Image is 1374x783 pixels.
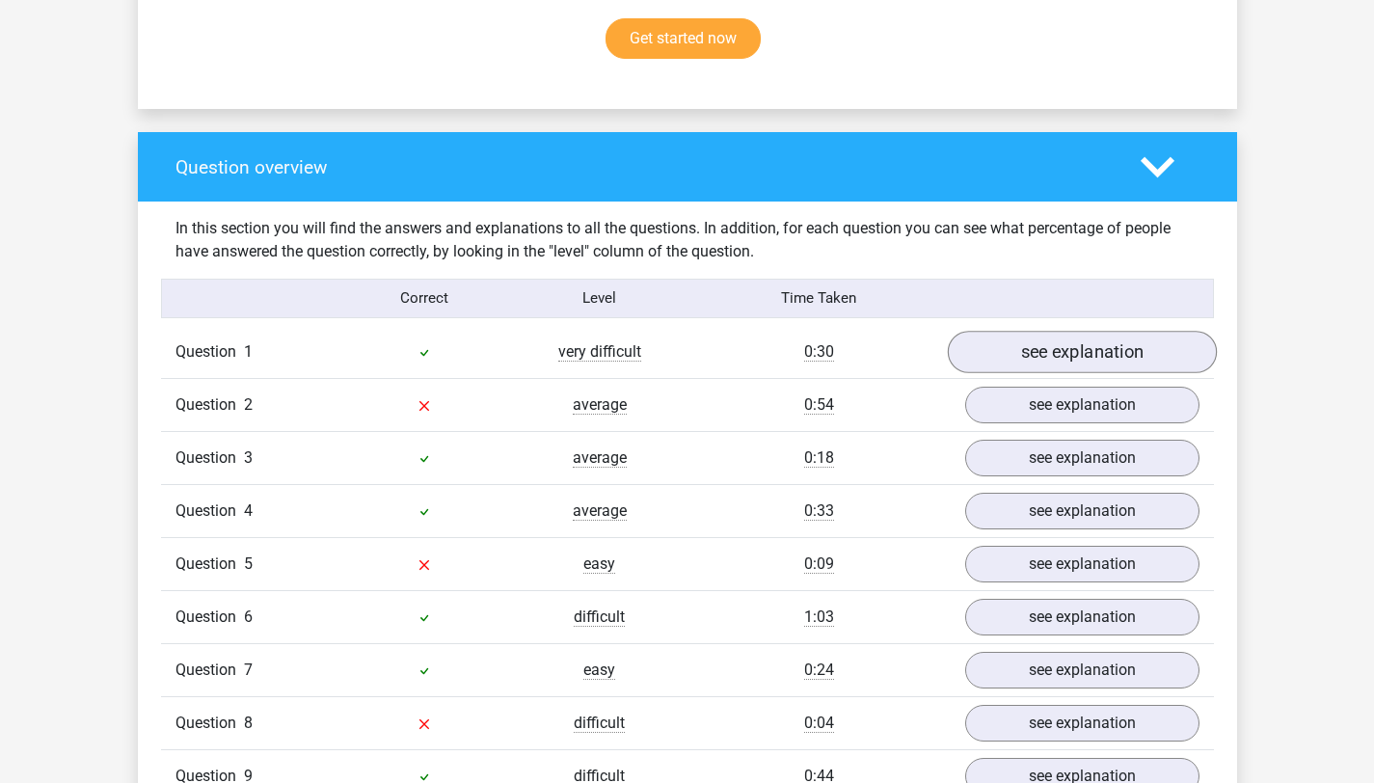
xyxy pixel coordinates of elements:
[512,287,687,310] div: Level
[804,714,834,733] span: 0:04
[175,156,1112,178] h4: Question overview
[965,387,1199,423] a: see explanation
[583,661,615,680] span: easy
[175,659,244,682] span: Question
[175,499,244,523] span: Question
[804,395,834,415] span: 0:54
[175,553,244,576] span: Question
[965,546,1199,582] a: see explanation
[573,448,627,468] span: average
[574,607,625,627] span: difficult
[161,217,1214,263] div: In this section you will find the answers and explanations to all the questions. In addition, for...
[965,599,1199,635] a: see explanation
[244,554,253,573] span: 5
[804,554,834,574] span: 0:09
[965,493,1199,529] a: see explanation
[804,501,834,521] span: 0:33
[965,652,1199,688] a: see explanation
[965,705,1199,742] a: see explanation
[558,342,641,362] span: very difficult
[965,440,1199,476] a: see explanation
[337,287,512,310] div: Correct
[804,448,834,468] span: 0:18
[244,448,253,467] span: 3
[244,342,253,361] span: 1
[175,393,244,417] span: Question
[244,395,253,414] span: 2
[573,501,627,521] span: average
[804,661,834,680] span: 0:24
[804,342,834,362] span: 0:30
[804,607,834,627] span: 1:03
[574,714,625,733] span: difficult
[583,554,615,574] span: easy
[244,501,253,520] span: 4
[244,661,253,679] span: 7
[175,340,244,364] span: Question
[175,712,244,735] span: Question
[606,18,761,59] a: Get started now
[175,606,244,629] span: Question
[947,331,1216,373] a: see explanation
[244,714,253,732] span: 8
[244,607,253,626] span: 6
[573,395,627,415] span: average
[175,446,244,470] span: Question
[687,287,950,310] div: Time Taken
